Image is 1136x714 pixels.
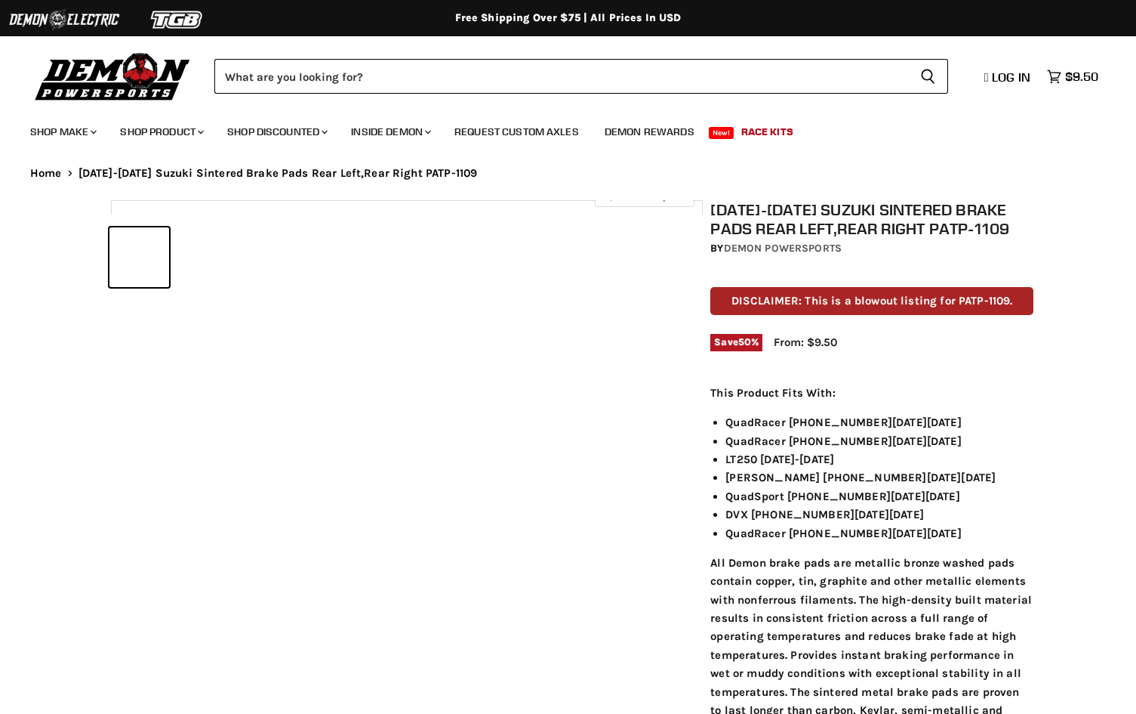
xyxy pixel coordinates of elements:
[121,5,234,34] img: TGB Logo 2
[710,287,1033,315] p: DISCLAIMER: This is a blowout listing for PATP-1109.
[725,524,1033,542] li: QuadRacer [PHONE_NUMBER][DATE][DATE]
[725,505,1033,524] li: DVX [PHONE_NUMBER][DATE][DATE]
[109,227,169,287] button: 1987-2014 Suzuki Sintered Brake Pads Rear Left,Rear Right PATP-1109 thumbnail
[725,468,1033,487] li: [PERSON_NAME] [PHONE_NUMBER][DATE][DATE]
[710,200,1033,238] h1: [DATE]-[DATE] Suzuki Sintered Brake Pads Rear Left,Rear Right PATP-1109
[8,5,121,34] img: Demon Electric Logo 2
[710,334,762,351] span: Save %
[710,240,1033,257] div: by
[214,59,948,94] form: Product
[443,116,590,147] a: Request Custom Axles
[709,127,734,139] span: New!
[79,167,478,180] span: [DATE]-[DATE] Suzuki Sintered Brake Pads Rear Left,Rear Right PATP-1109
[738,336,751,348] span: 50
[30,49,195,103] img: Demon Powersports
[593,116,706,147] a: Demon Rewards
[724,242,842,255] a: Demon Powersports
[977,70,1039,84] a: Log in
[725,413,1033,431] li: QuadRacer [PHONE_NUMBER][DATE][DATE]
[725,450,1033,468] li: LT250 [DATE]-[DATE]
[774,335,837,349] span: From: $9.50
[214,59,908,94] input: Search
[725,487,1033,505] li: QuadSport [PHONE_NUMBER][DATE][DATE]
[725,432,1033,450] li: QuadRacer [PHONE_NUMBER][DATE][DATE]
[19,116,106,147] a: Shop Make
[216,116,337,147] a: Shop Discounted
[109,116,213,147] a: Shop Product
[710,384,1033,402] p: This Product Fits With:
[1039,66,1106,88] a: $9.50
[19,110,1094,147] ul: Main menu
[1065,70,1098,84] span: $9.50
[30,167,62,180] a: Home
[992,70,1030,85] span: Log in
[340,116,440,147] a: Inside Demon
[602,190,686,202] span: Click to expand
[730,116,805,147] a: Race Kits
[908,59,948,94] button: Search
